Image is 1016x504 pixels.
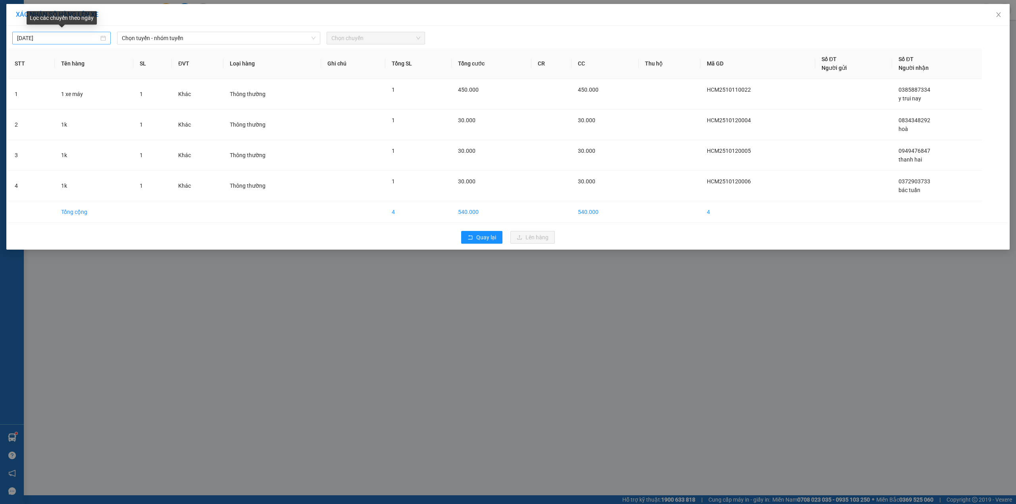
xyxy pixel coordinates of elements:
[8,171,55,201] td: 4
[55,140,133,171] td: 1k
[8,79,55,110] td: 1
[899,56,914,62] span: Số ĐT
[392,87,395,93] span: 1
[392,178,395,185] span: 1
[468,235,473,241] span: rollback
[122,32,316,44] span: Chọn tuyến - nhóm tuyến
[458,87,479,93] span: 450.000
[392,148,395,154] span: 1
[899,117,930,123] span: 0834348292
[987,4,1010,26] button: Close
[476,233,496,242] span: Quay lại
[223,48,321,79] th: Loại hàng
[172,110,223,140] td: Khác
[899,178,930,185] span: 0372903733
[55,171,133,201] td: 1k
[458,148,475,154] span: 30.000
[172,171,223,201] td: Khác
[707,87,751,93] span: HCM2510110022
[700,201,815,223] td: 4
[899,148,930,154] span: 0949476847
[899,65,929,71] span: Người nhận
[822,56,837,62] span: Số ĐT
[531,48,571,79] th: CR
[578,148,595,154] span: 30.000
[385,201,452,223] td: 4
[700,48,815,79] th: Mã GD
[8,110,55,140] td: 2
[458,178,475,185] span: 30.000
[55,110,133,140] td: 1k
[223,110,321,140] td: Thông thường
[571,48,639,79] th: CC
[452,201,531,223] td: 540.000
[899,95,921,102] span: y trui nay
[899,87,930,93] span: 0385887334
[578,87,598,93] span: 450.000
[321,48,385,79] th: Ghi chú
[172,79,223,110] td: Khác
[822,65,847,71] span: Người gửi
[639,48,700,79] th: Thu hộ
[8,140,55,171] td: 3
[55,48,133,79] th: Tên hàng
[707,148,751,154] span: HCM2510120005
[140,91,143,97] span: 1
[140,183,143,189] span: 1
[331,32,420,44] span: Chọn chuyến
[461,231,502,244] button: rollbackQuay lại
[27,11,97,25] div: Lọc các chuyến theo ngày
[140,121,143,128] span: 1
[311,36,316,40] span: down
[55,79,133,110] td: 1 xe máy
[707,178,751,185] span: HCM2510120006
[133,48,172,79] th: SL
[8,48,55,79] th: STT
[578,117,595,123] span: 30.000
[510,231,555,244] button: uploadLên hàng
[458,117,475,123] span: 30.000
[899,126,908,132] span: hoà
[578,178,595,185] span: 30.000
[392,117,395,123] span: 1
[172,48,223,79] th: ĐVT
[223,140,321,171] td: Thông thường
[140,152,143,158] span: 1
[385,48,452,79] th: Tổng SL
[899,187,920,193] span: bác tuấn
[899,156,922,163] span: thanh hai
[172,140,223,171] td: Khác
[571,201,639,223] td: 540.000
[17,34,99,42] input: 12/10/2025
[55,201,133,223] td: Tổng cộng
[707,117,751,123] span: HCM2510120004
[223,171,321,201] td: Thông thường
[452,48,531,79] th: Tổng cước
[223,79,321,110] td: Thông thường
[995,12,1002,18] span: close
[16,11,98,18] span: XÁC NHẬN SỐ HÀNG LÊN XE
